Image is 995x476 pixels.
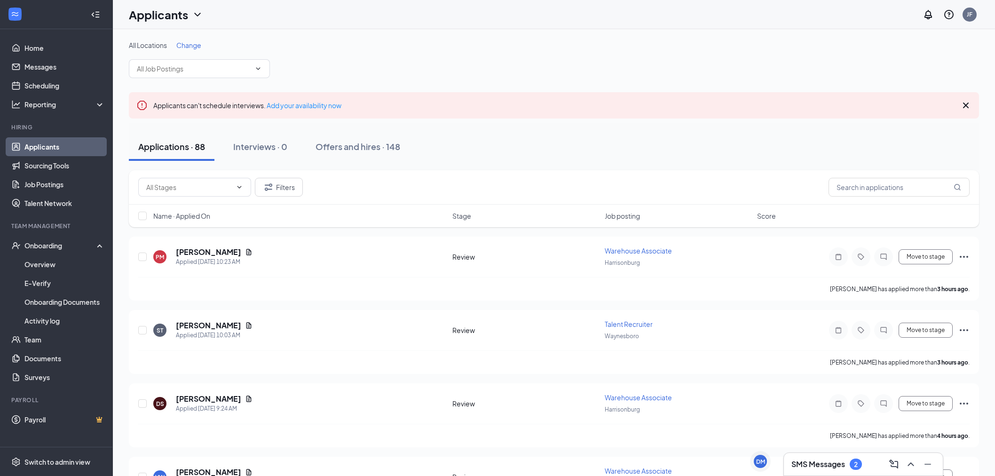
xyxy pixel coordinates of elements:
[937,432,968,439] b: 4 hours ago
[255,178,303,197] button: Filter Filters
[899,323,953,338] button: Move to stage
[233,141,287,152] div: Interviews · 0
[960,100,971,111] svg: Cross
[920,457,935,472] button: Minimize
[245,322,253,329] svg: Document
[156,400,164,408] div: DS
[11,100,21,109] svg: Analysis
[11,222,103,230] div: Team Management
[943,9,955,20] svg: QuestionInfo
[176,257,253,267] div: Applied [DATE] 10:23 AM
[905,459,916,470] svg: ChevronUp
[937,286,968,293] b: 3 hours ago
[855,253,867,261] svg: Tag
[156,253,164,261] div: PM
[24,349,105,368] a: Documents
[176,331,253,340] div: Applied [DATE] 10:03 AM
[922,459,933,470] svg: Minimize
[24,293,105,311] a: Onboarding Documents
[899,249,953,264] button: Move to stage
[24,255,105,274] a: Overview
[24,100,105,109] div: Reporting
[24,194,105,213] a: Talent Network
[452,399,599,408] div: Review
[452,325,599,335] div: Review
[245,395,253,403] svg: Document
[829,178,970,197] input: Search in applications
[605,246,672,255] span: Warehouse Associate
[91,10,100,19] svg: Collapse
[958,398,970,409] svg: Ellipses
[24,156,105,175] a: Sourcing Tools
[192,9,203,20] svg: ChevronDown
[833,400,844,407] svg: Note
[605,333,639,340] span: Waynesboro
[146,182,232,192] input: All Stages
[138,141,205,152] div: Applications · 88
[854,460,858,468] div: 2
[176,394,241,404] h5: [PERSON_NAME]
[954,183,961,191] svg: MagnifyingGlass
[757,211,776,221] span: Score
[176,404,253,413] div: Applied [DATE] 9:24 AM
[176,41,201,49] span: Change
[967,10,972,18] div: JF
[878,400,889,407] svg: ChatInactive
[24,175,105,194] a: Job Postings
[830,285,970,293] p: [PERSON_NAME] has applied more than .
[24,311,105,330] a: Activity log
[899,396,953,411] button: Move to stage
[937,359,968,366] b: 3 hours ago
[236,183,243,191] svg: ChevronDown
[10,9,20,19] svg: WorkstreamLogo
[24,457,90,467] div: Switch to admin view
[24,39,105,57] a: Home
[245,248,253,256] svg: Document
[245,468,253,476] svg: Document
[137,63,251,74] input: All Job Postings
[791,459,845,469] h3: SMS Messages
[855,326,867,334] svg: Tag
[136,100,148,111] svg: Error
[830,432,970,440] p: [PERSON_NAME] has applied more than .
[886,457,901,472] button: ComposeMessage
[605,406,640,413] span: Harrisonburg
[855,400,867,407] svg: Tag
[254,65,262,72] svg: ChevronDown
[24,368,105,387] a: Surveys
[605,467,672,475] span: Warehouse Associate
[923,9,934,20] svg: Notifications
[756,458,765,466] div: DM
[958,251,970,262] svg: Ellipses
[176,247,241,257] h5: [PERSON_NAME]
[129,41,167,49] span: All Locations
[176,320,241,331] h5: [PERSON_NAME]
[452,252,599,262] div: Review
[452,211,471,221] span: Stage
[157,326,163,334] div: ST
[153,211,210,221] span: Name · Applied On
[833,253,844,261] svg: Note
[11,123,103,131] div: Hiring
[24,76,105,95] a: Scheduling
[24,330,105,349] a: Team
[24,137,105,156] a: Applicants
[24,241,97,250] div: Onboarding
[11,457,21,467] svg: Settings
[830,358,970,366] p: [PERSON_NAME] has applied more than .
[833,326,844,334] svg: Note
[605,320,653,328] span: Talent Recruiter
[605,393,672,402] span: Warehouse Associate
[963,444,986,467] iframe: To enrich screen reader interactions, please activate Accessibility in Grammarly extension settings
[958,325,970,336] svg: Ellipses
[263,182,274,193] svg: Filter
[24,57,105,76] a: Messages
[878,253,889,261] svg: ChatInactive
[903,457,918,472] button: ChevronUp
[11,241,21,250] svg: UserCheck
[24,274,105,293] a: E-Verify
[888,459,900,470] svg: ComposeMessage
[153,101,341,110] span: Applicants can't schedule interviews.
[605,259,640,266] span: Harrisonburg
[24,410,105,429] a: PayrollCrown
